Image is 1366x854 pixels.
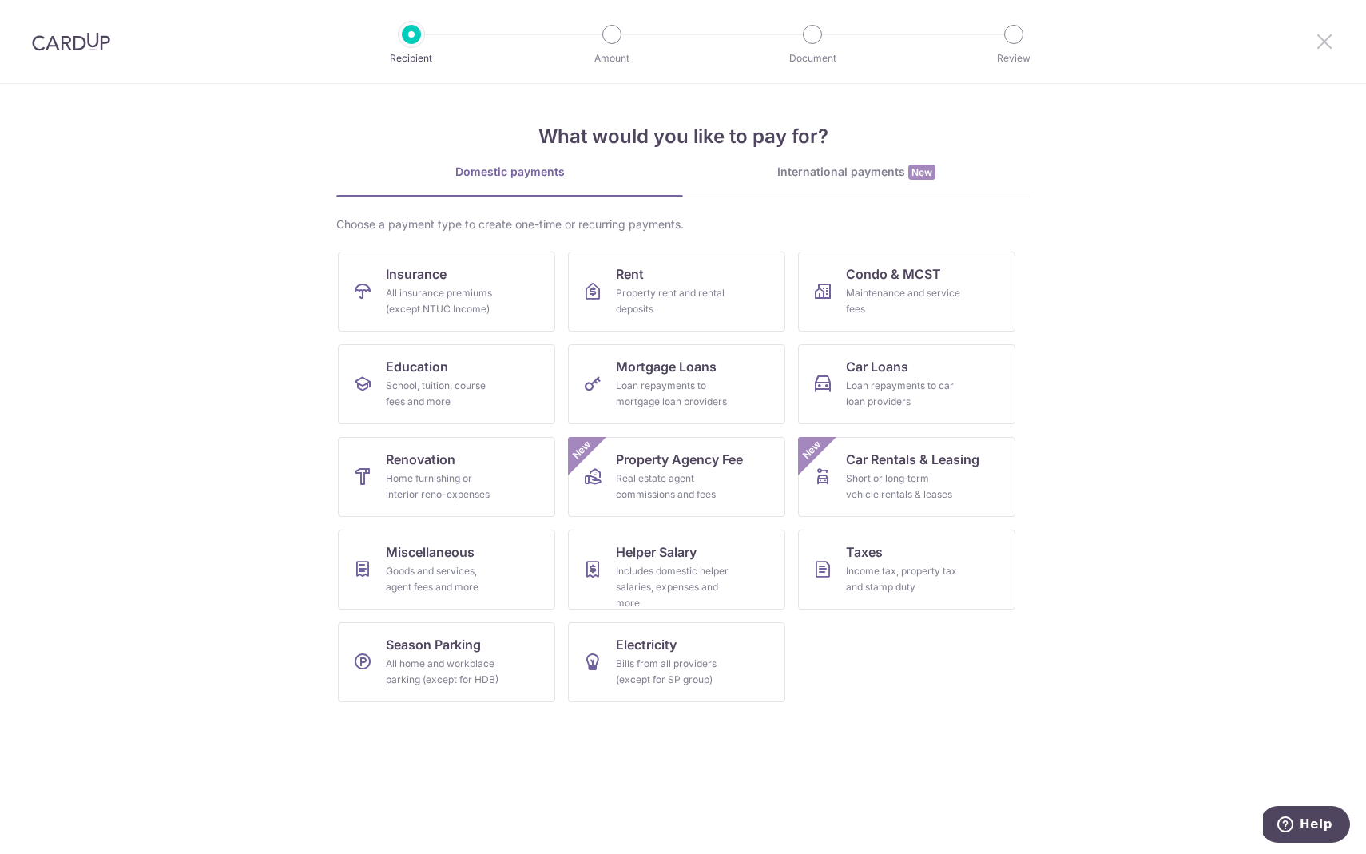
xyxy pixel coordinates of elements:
[616,563,731,611] div: Includes domestic helper salaries, expenses and more
[568,437,785,517] a: Property Agency FeeReal estate agent commissions and feesNew
[846,285,961,317] div: Maintenance and service fees
[338,622,555,702] a: Season ParkingAll home and workplace parking (except for HDB)
[798,437,1015,517] a: Car Rentals & LeasingShort or long‑term vehicle rentals & leasesNew
[846,378,961,410] div: Loan repayments to car loan providers
[799,437,825,463] span: New
[386,264,447,284] span: Insurance
[616,471,731,502] div: Real estate agent commissions and fees
[568,252,785,332] a: RentProperty rent and rental deposits
[616,450,743,469] span: Property Agency Fee
[386,563,501,595] div: Goods and services, agent fees and more
[336,216,1030,232] div: Choose a payment type to create one-time or recurring payments.
[386,357,448,376] span: Education
[352,50,471,66] p: Recipient
[386,471,501,502] div: Home furnishing or interior reno-expenses
[386,450,455,469] span: Renovation
[846,357,908,376] span: Car Loans
[616,285,731,317] div: Property rent and rental deposits
[569,437,595,463] span: New
[616,264,644,284] span: Rent
[846,264,941,284] span: Condo & MCST
[908,165,935,180] span: New
[386,542,475,562] span: Miscellaneous
[1263,806,1350,846] iframe: Opens a widget where you can find more information
[386,656,501,688] div: All home and workplace parking (except for HDB)
[753,50,872,66] p: Document
[386,285,501,317] div: All insurance premiums (except NTUC Income)
[32,32,110,51] img: CardUp
[846,542,883,562] span: Taxes
[386,635,481,654] span: Season Parking
[336,164,683,180] div: Domestic payments
[386,378,501,410] div: School, tuition, course fees and more
[338,344,555,424] a: EducationSchool, tuition, course fees and more
[616,656,731,688] div: Bills from all providers (except for SP group)
[616,542,697,562] span: Helper Salary
[338,530,555,610] a: MiscellaneousGoods and services, agent fees and more
[553,50,671,66] p: Amount
[568,530,785,610] a: Helper SalaryIncludes domestic helper salaries, expenses and more
[568,344,785,424] a: Mortgage LoansLoan repayments to mortgage loan providers
[338,437,555,517] a: RenovationHome furnishing or interior reno-expenses
[846,450,979,469] span: Car Rentals & Leasing
[616,378,731,410] div: Loan repayments to mortgage loan providers
[798,252,1015,332] a: Condo & MCSTMaintenance and service fees
[616,357,717,376] span: Mortgage Loans
[616,635,677,654] span: Electricity
[683,164,1030,181] div: International payments
[568,622,785,702] a: ElectricityBills from all providers (except for SP group)
[846,563,961,595] div: Income tax, property tax and stamp duty
[798,530,1015,610] a: TaxesIncome tax, property tax and stamp duty
[846,471,961,502] div: Short or long‑term vehicle rentals & leases
[798,344,1015,424] a: Car LoansLoan repayments to car loan providers
[336,122,1030,151] h4: What would you like to pay for?
[955,50,1073,66] p: Review
[338,252,555,332] a: InsuranceAll insurance premiums (except NTUC Income)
